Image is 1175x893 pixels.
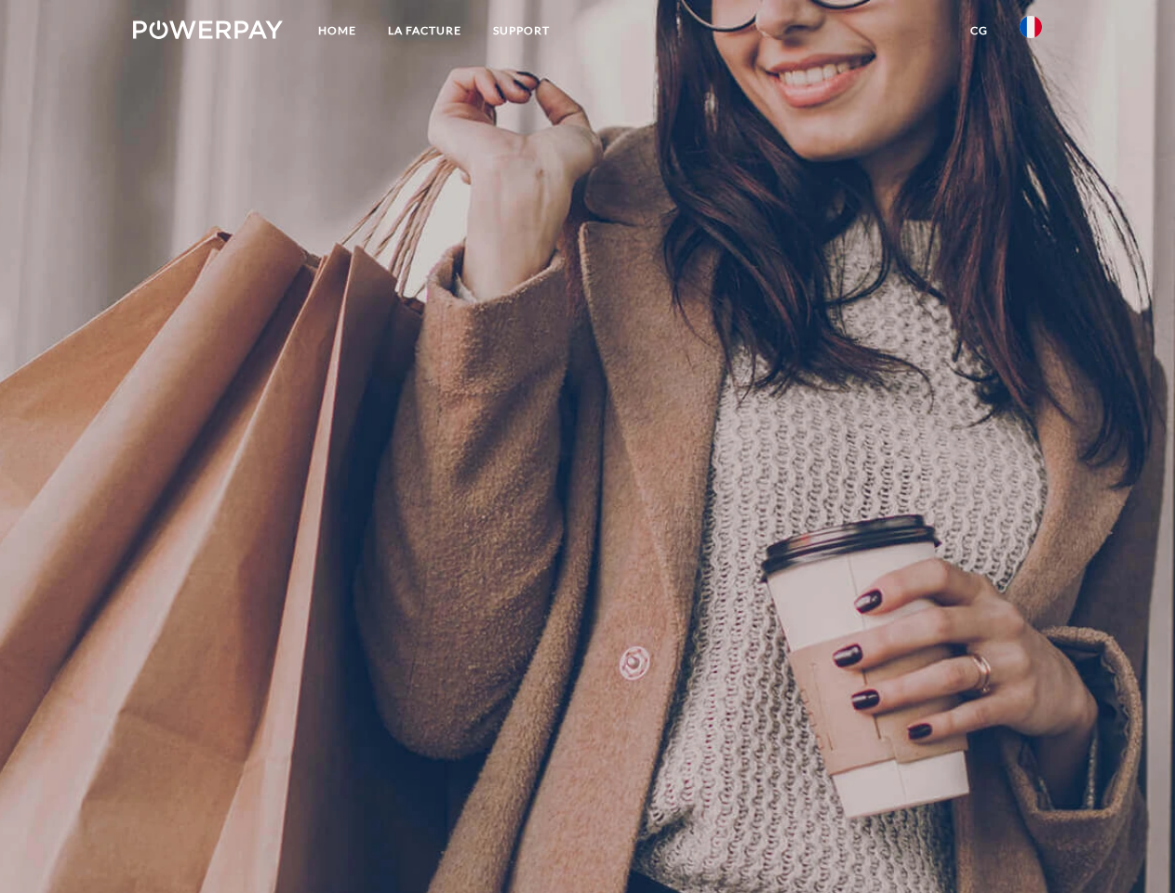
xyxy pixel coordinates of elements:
[477,14,566,47] a: Support
[302,14,372,47] a: Home
[133,20,283,39] img: logo-powerpay-white.svg
[1020,16,1042,38] img: fr
[372,14,477,47] a: LA FACTURE
[955,14,1004,47] a: CG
